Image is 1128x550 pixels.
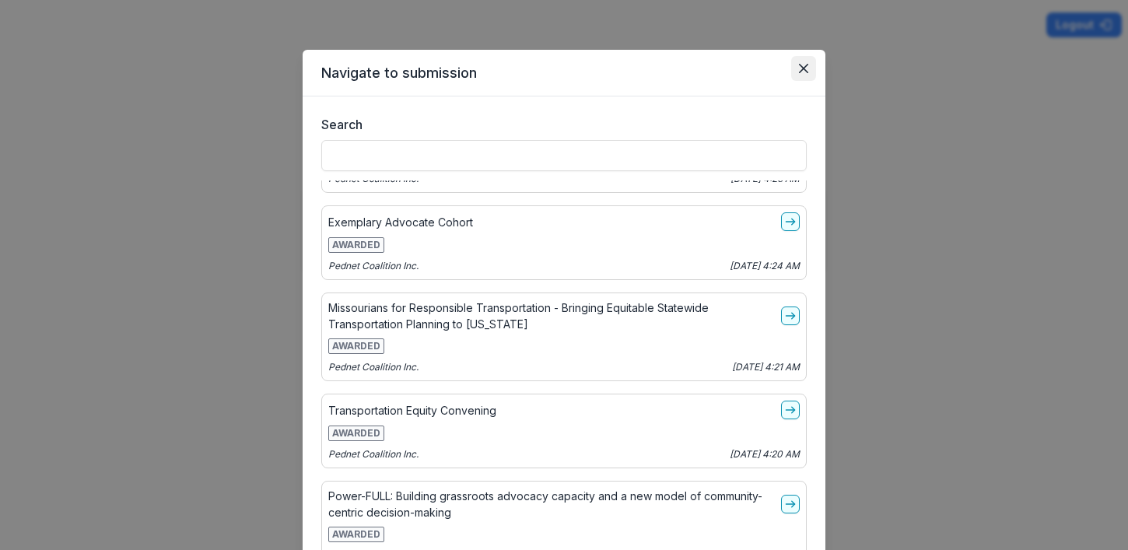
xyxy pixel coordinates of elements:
p: [DATE] 4:20 AM [730,447,800,461]
span: AWARDED [328,426,384,441]
p: Pednet Coalition Inc. [328,259,419,273]
span: AWARDED [328,237,384,253]
header: Navigate to submission [303,50,825,96]
p: [DATE] 4:24 AM [730,259,800,273]
p: Power-FULL: Building grassroots advocacy capacity and a new model of community-centric decision-m... [328,488,775,520]
span: AWARDED [328,527,384,542]
a: go-to [781,401,800,419]
a: go-to [781,212,800,231]
p: [DATE] 4:21 AM [732,360,800,374]
span: AWARDED [328,338,384,354]
p: Missourians for Responsible Transportation - Bringing Equitable Statewide Transportation Planning... [328,300,775,332]
button: Close [791,56,816,81]
p: Pednet Coalition Inc. [328,360,419,374]
label: Search [321,115,797,134]
p: Exemplary Advocate Cohort [328,214,473,230]
p: Transportation Equity Convening [328,402,496,419]
a: go-to [781,307,800,325]
p: Pednet Coalition Inc. [328,447,419,461]
a: go-to [781,495,800,513]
